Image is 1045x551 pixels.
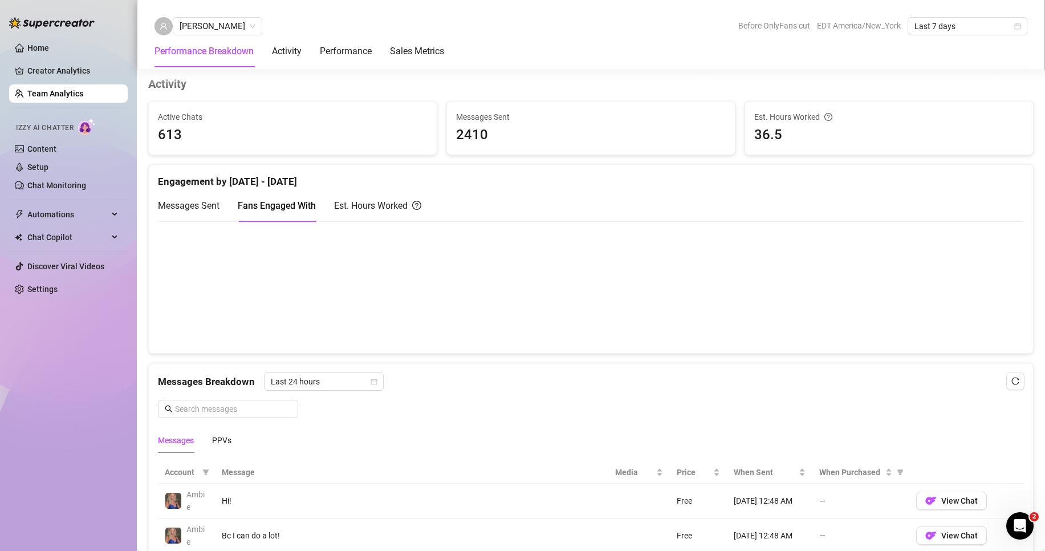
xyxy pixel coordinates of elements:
[222,495,601,507] div: Hi!
[754,111,1024,123] div: Est. Hours Worked
[16,123,74,133] span: Izzy AI Chatter
[390,44,444,58] div: Sales Metrics
[148,76,1034,92] h4: Activity
[754,124,1024,146] span: 36.5
[677,466,710,479] span: Price
[1014,23,1021,30] span: calendar
[916,492,987,510] button: OFView Chat
[27,43,49,52] a: Home
[925,495,937,507] img: OF
[456,124,726,146] span: 2410
[897,469,904,476] span: filter
[941,531,978,540] span: View Chat
[334,198,421,213] div: Est. Hours Worked
[727,484,812,518] td: [DATE] 12:48 AM
[738,17,810,34] span: Before OnlyFans cut
[165,466,198,479] span: Account
[27,89,83,98] a: Team Analytics
[165,493,181,509] img: Ambie
[158,111,428,123] span: Active Chats
[27,144,56,153] a: Content
[186,525,205,546] span: Ambie
[916,534,987,543] a: OFView Chat
[158,124,428,146] span: 613
[165,405,173,413] span: search
[186,490,205,512] span: Ambie
[670,461,726,484] th: Price
[15,210,24,219] span: thunderbolt
[916,526,987,545] button: OFView Chat
[202,469,209,476] span: filter
[200,464,212,481] span: filter
[27,181,86,190] a: Chat Monitoring
[272,44,302,58] div: Activity
[320,44,372,58] div: Performance
[812,484,909,518] td: —
[271,373,377,390] span: Last 24 hours
[371,378,377,385] span: calendar
[15,233,22,241] img: Chat Copilot
[9,17,95,29] img: logo-BBDzfeDw.svg
[615,466,654,479] span: Media
[154,44,254,58] div: Performance Breakdown
[456,111,726,123] span: Messages Sent
[212,434,231,447] div: PPVs
[812,461,909,484] th: When Purchased
[27,285,58,294] a: Settings
[734,466,796,479] span: When Sent
[215,461,608,484] th: Message
[27,163,48,172] a: Setup
[27,262,104,271] a: Discover Viral Videos
[608,461,670,484] th: Media
[175,403,291,415] input: Search messages
[158,165,1024,189] div: Engagement by [DATE] - [DATE]
[27,62,119,80] a: Creator Analytics
[158,372,1024,391] div: Messages Breakdown
[894,464,906,481] span: filter
[238,200,316,211] span: Fans Engaged With
[160,22,168,30] span: user
[914,18,1020,35] span: Last 7 days
[158,434,194,447] div: Messages
[27,205,108,224] span: Automations
[819,466,883,479] span: When Purchased
[158,200,219,211] span: Messages Sent
[412,198,421,213] span: question-circle
[817,17,901,34] span: EDT America/New_York
[727,461,812,484] th: When Sent
[824,111,832,123] span: question-circle
[1006,512,1034,540] iframe: Intercom live chat
[1011,377,1019,385] span: reload
[916,499,987,508] a: OFView Chat
[670,484,726,518] td: Free
[180,18,255,35] span: Amber Grzybowski
[925,530,937,541] img: OF
[222,529,601,542] div: Bc I can do a lot!
[165,528,181,544] img: Ambie
[78,118,96,135] img: AI Chatter
[941,496,978,505] span: View Chat
[1030,512,1039,521] span: 2
[27,228,108,246] span: Chat Copilot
